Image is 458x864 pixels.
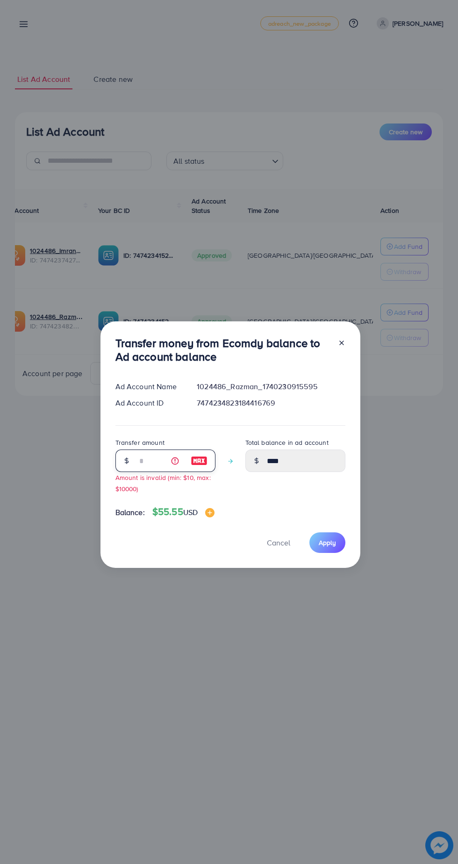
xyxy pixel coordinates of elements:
button: Cancel [255,532,302,552]
span: Balance: [115,507,145,518]
div: 1024486_Razman_1740230915595 [189,381,352,392]
button: Apply [309,532,345,552]
div: 7474234823184416769 [189,398,352,408]
span: Cancel [267,537,290,548]
div: Ad Account Name [108,381,190,392]
img: image [191,455,208,466]
h4: $55.55 [152,506,215,518]
label: Total balance in ad account [245,438,329,447]
img: image [205,508,215,517]
small: Amount is invalid (min: $10, max: $10000) [115,473,211,493]
label: Transfer amount [115,438,165,447]
span: USD [183,507,198,517]
span: Apply [319,538,336,547]
div: Ad Account ID [108,398,190,408]
h3: Transfer money from Ecomdy balance to Ad account balance [115,336,330,363]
